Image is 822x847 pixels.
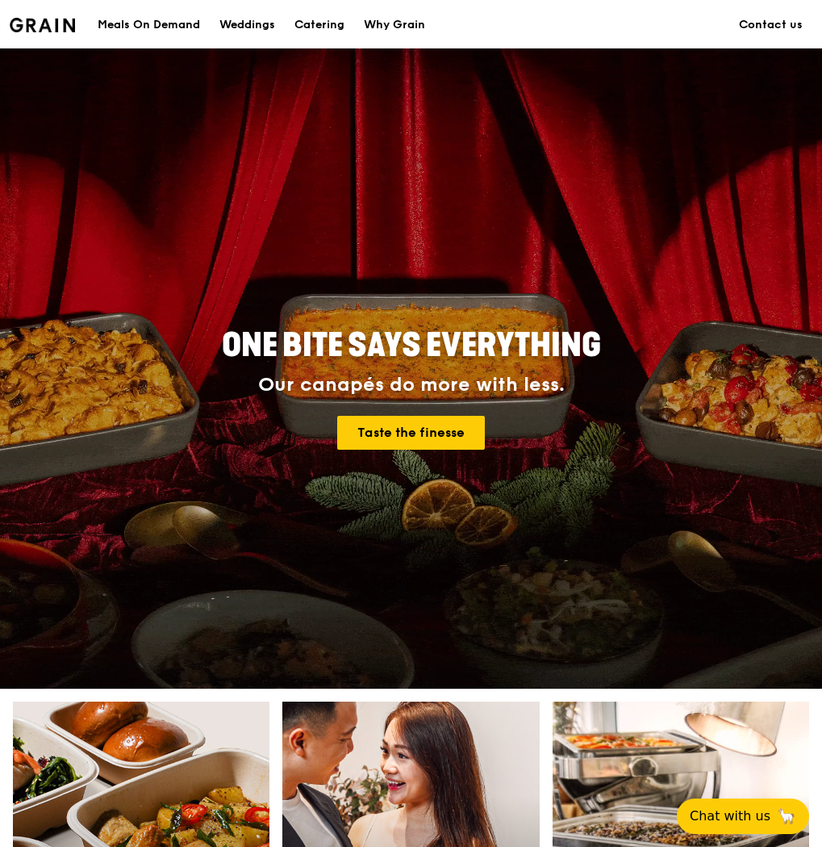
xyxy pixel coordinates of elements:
[10,18,75,32] img: Grain
[134,374,688,396] div: Our canapés do more with less.
[690,807,770,826] span: Chat with us
[285,1,354,49] a: Catering
[337,416,485,450] a: Taste the finesse
[219,1,275,49] div: Weddings
[364,1,425,49] div: Why Grain
[222,326,601,365] span: ONE BITE SAYS EVERYTHING
[354,1,435,49] a: Why Grain
[729,1,812,49] a: Contact us
[677,799,809,834] button: Chat with us🦙
[294,1,344,49] div: Catering
[777,807,796,826] span: 🦙
[210,1,285,49] a: Weddings
[98,1,200,49] div: Meals On Demand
